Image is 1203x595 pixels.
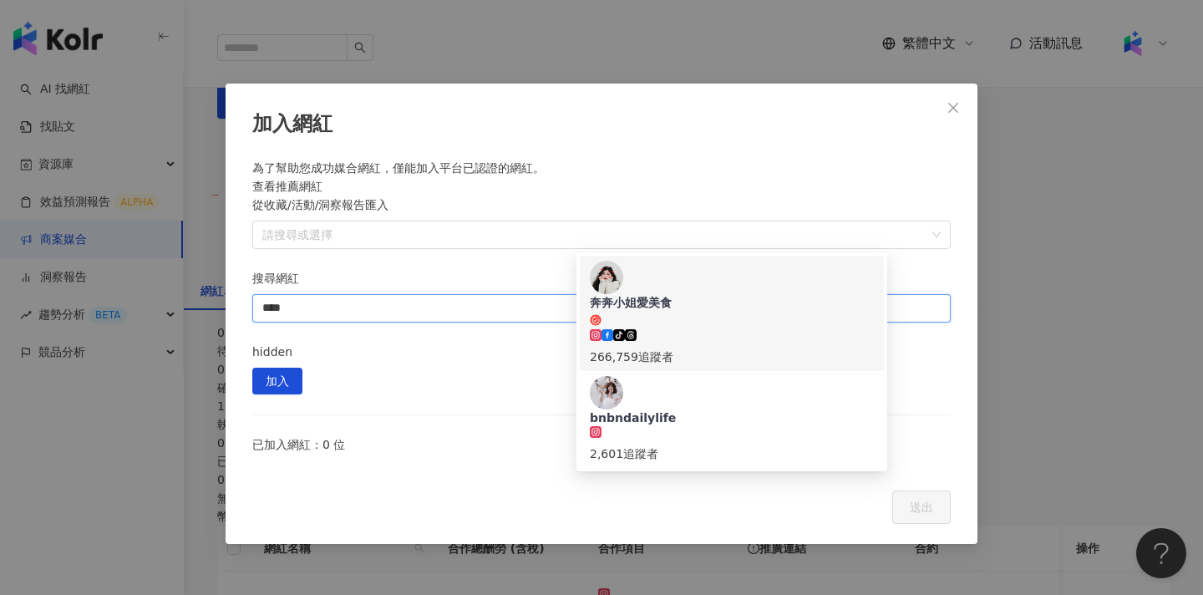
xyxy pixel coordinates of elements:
[252,368,302,394] button: 加入
[252,177,951,196] div: 查看推薦網紅
[252,196,401,214] label: 從收藏/活動/洞察報告匯入
[590,376,623,409] img: KOL Avatar
[580,371,884,468] div: bnbndailylife
[252,110,951,139] div: 加入網紅
[590,261,623,294] img: KOL Avatar
[252,343,304,361] label: hidden
[590,348,874,366] div: 266,759 追蹤者
[252,269,311,287] label: 搜尋網紅
[580,256,884,371] div: 奔奔小姐愛美食
[252,159,951,196] div: 為了幫助您成功媒合網紅，僅能加入平台已認證的網紅。
[252,435,951,454] div: 已加入網紅：0 位
[590,445,874,463] div: 2,601 追蹤者
[937,91,970,125] button: Close
[266,369,289,395] span: 加入
[892,491,951,524] button: 送出
[590,294,874,311] div: 奔奔小姐愛美食
[947,101,960,114] span: close
[262,295,941,322] input: 搜尋網紅
[590,409,874,426] div: bnbndailylife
